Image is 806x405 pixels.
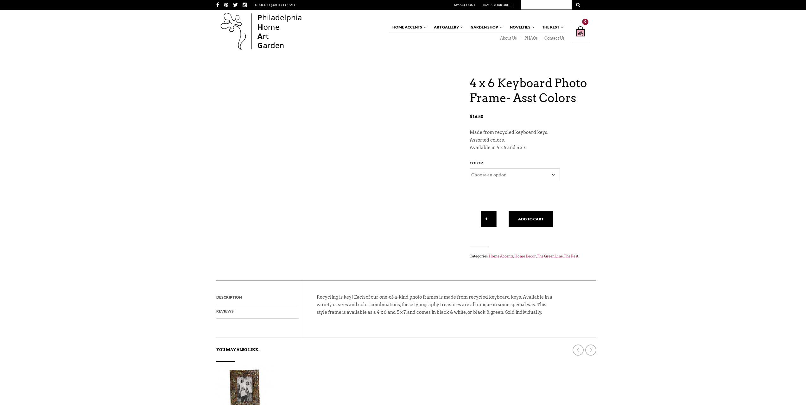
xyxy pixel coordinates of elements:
button: Add to cart [509,211,553,227]
a: Contact Us [541,36,565,41]
a: The Rest [564,254,578,258]
a: Reviews [216,304,234,318]
p: Recycling is key! Each of our one-of-a-kind photo frames is made from recycled keyboard keys. Ava... [317,294,556,322]
span: Categories: , , , . [470,253,590,260]
a: About Us [496,36,520,41]
a: Novelties [507,22,535,33]
a: Garden Shop [467,22,503,33]
strong: You may also like… [216,347,260,352]
a: Home Accents [489,254,513,258]
a: My Account [454,3,475,7]
a: The Rest [539,22,564,33]
p: Available in 4 x 6 and 5 x 7. [470,144,590,152]
a: Home Decor [514,254,536,258]
p: Made from recycled keyboard keys. [470,129,590,136]
div: 0 [582,19,588,25]
span: $ [470,114,472,119]
a: PHAQs [520,36,541,41]
p: Assorted colors. [470,136,590,144]
label: Color [470,159,483,168]
a: The Green Line [537,254,563,258]
h1: 4 x 6 Keyboard Photo Frame- Asst Colors [470,76,590,105]
a: Description [216,290,242,304]
a: Home Accents [389,22,427,33]
a: Art Gallery [431,22,464,33]
input: Qty [481,211,497,227]
a: Track Your Order [482,3,513,7]
bdi: 16.50 [470,114,483,119]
